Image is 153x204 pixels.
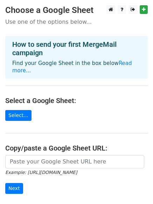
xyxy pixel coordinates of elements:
[12,60,141,74] p: Find your Google Sheet in the box below
[5,110,32,121] a: Select...
[12,40,141,57] h4: How to send your first MergeMail campaign
[5,170,77,175] small: Example: [URL][DOMAIN_NAME]
[5,183,23,194] input: Next
[5,155,144,168] input: Paste your Google Sheet URL here
[5,144,148,152] h4: Copy/paste a Google Sheet URL:
[5,5,148,15] h3: Choose a Google Sheet
[12,60,132,74] a: Read more...
[5,96,148,105] h4: Select a Google Sheet:
[5,18,148,25] p: Use one of the options below...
